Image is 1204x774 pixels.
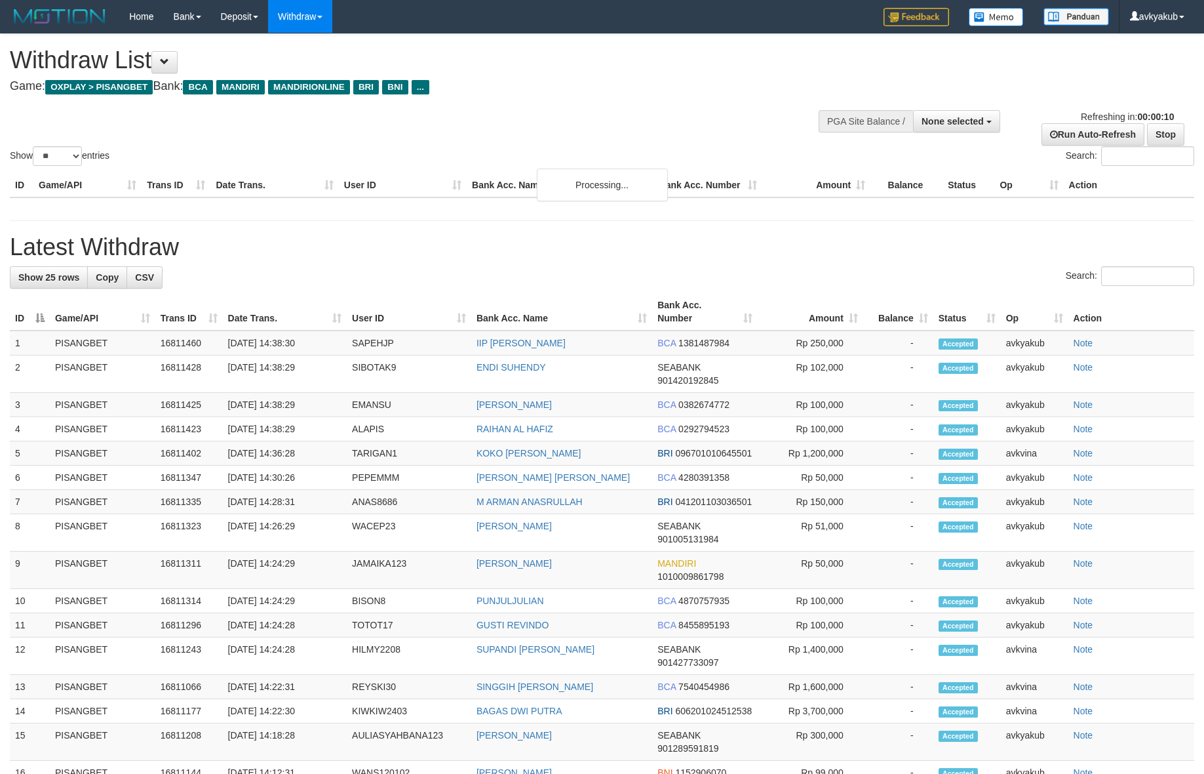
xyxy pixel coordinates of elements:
td: PEPEMMM [347,466,471,490]
td: PISANGBET [50,699,155,723]
span: Accepted [939,682,978,693]
span: Accepted [939,424,978,436]
span: Refreshing in: [1081,112,1174,122]
a: ENDI SUHENDY [476,362,546,373]
td: 9 [10,552,50,589]
th: Bank Acc. Number [654,173,762,197]
span: MANDIRI [216,80,265,94]
td: Rp 1,400,000 [758,638,863,675]
a: Note [1074,644,1093,655]
td: avkyakub [1001,589,1068,613]
td: [DATE] 14:22:31 [223,675,347,699]
span: Copy 606201024512538 to clipboard [675,706,752,716]
td: avkvina [1001,675,1068,699]
td: HILMY2208 [347,638,471,675]
th: Amount [762,173,870,197]
span: Accepted [939,645,978,656]
th: Date Trans.: activate to sort column ascending [223,293,347,331]
td: - [863,723,933,761]
span: Accepted [939,400,978,411]
label: Search: [1066,146,1194,166]
span: Accepted [939,621,978,632]
td: PISANGBET [50,552,155,589]
td: 10 [10,589,50,613]
td: PISANGBET [50,514,155,552]
th: Action [1064,173,1194,197]
td: PISANGBET [50,723,155,761]
td: [DATE] 14:38:30 [223,331,347,356]
td: 16811323 [155,514,223,552]
a: M ARMAN ANASRULLAH [476,497,583,507]
span: Copy 096701010645501 to clipboard [675,448,752,458]
td: Rp 300,000 [758,723,863,761]
td: avkvina [1001,441,1068,466]
td: 13 [10,675,50,699]
h1: Latest Withdraw [10,234,1194,260]
td: [DATE] 14:38:29 [223,417,347,441]
td: - [863,331,933,356]
a: Stop [1147,123,1184,146]
td: 4 [10,417,50,441]
span: BCA [657,620,676,630]
td: Rp 51,000 [758,514,863,552]
td: Rp 150,000 [758,490,863,514]
div: PGA Site Balance / [819,110,913,132]
td: Rp 50,000 [758,466,863,490]
td: REYSKI30 [347,675,471,699]
span: Accepted [939,559,978,570]
td: 16811423 [155,417,223,441]
a: CSV [126,266,163,289]
td: PISANGBET [50,393,155,417]
a: Note [1074,497,1093,507]
span: None selected [922,116,984,127]
td: Rp 1,600,000 [758,675,863,699]
td: [DATE] 14:24:29 [223,552,347,589]
td: 16811296 [155,613,223,638]
span: Copy [96,272,119,283]
td: - [863,638,933,675]
span: Copy 1381487984 to clipboard [678,338,729,348]
span: SEABANK [657,730,701,741]
a: RAIHAN AL HAFIZ [476,424,553,434]
td: avkyakub [1001,466,1068,490]
span: Accepted [939,596,978,607]
select: Showentries [33,146,82,166]
span: SEABANK [657,521,701,531]
span: BRI [657,448,672,458]
td: WACEP23 [347,514,471,552]
span: Copy 0292794523 to clipboard [678,424,729,434]
span: BRI [657,497,672,507]
label: Search: [1066,266,1194,286]
td: avkyakub [1001,514,1068,552]
span: Copy 4280391358 to clipboard [678,472,729,483]
td: KIWKIW2403 [347,699,471,723]
span: MANDIRIONLINE [268,80,350,94]
th: Action [1068,293,1194,331]
td: Rp 100,000 [758,613,863,638]
td: [DATE] 14:36:28 [223,441,347,466]
td: 16811243 [155,638,223,675]
td: - [863,441,933,466]
img: MOTION_logo.png [10,7,109,26]
td: avkyakub [1001,723,1068,761]
td: PISANGBET [50,356,155,393]
span: Accepted [939,706,978,718]
a: GUSTI REVINDO [476,620,549,630]
td: avkvina [1001,638,1068,675]
td: 6 [10,466,50,490]
a: Note [1074,338,1093,348]
span: Accepted [939,731,978,742]
td: Rp 100,000 [758,589,863,613]
img: panduan.png [1043,8,1109,26]
th: User ID: activate to sort column ascending [347,293,471,331]
td: 12 [10,638,50,675]
td: avkvina [1001,699,1068,723]
td: avkyakub [1001,356,1068,393]
a: Copy [87,266,127,289]
td: 16811066 [155,675,223,699]
span: Copy 1010009861798 to clipboard [657,571,724,582]
th: Status: activate to sort column ascending [933,293,1001,331]
span: BNI [382,80,408,94]
td: 16811460 [155,331,223,356]
td: Rp 3,700,000 [758,699,863,723]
